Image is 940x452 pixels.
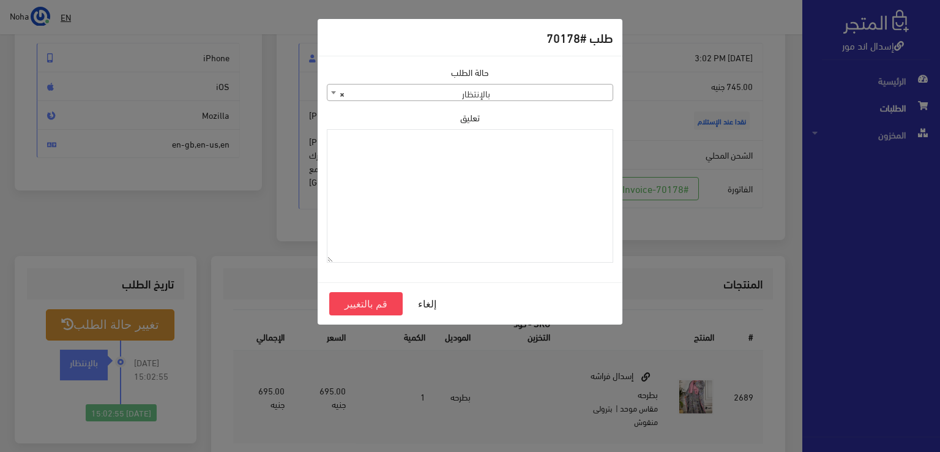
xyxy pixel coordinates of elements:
[329,292,403,315] button: قم بالتغيير
[451,66,489,79] label: حالة الطلب
[327,85,613,102] span: بالإنتظار
[327,84,613,101] span: بالإنتظار
[403,292,452,315] button: إلغاء
[460,111,480,124] label: تعليق
[340,85,345,102] span: ×
[546,28,613,47] h5: طلب #70178
[15,368,61,415] iframe: Drift Widget Chat Controller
